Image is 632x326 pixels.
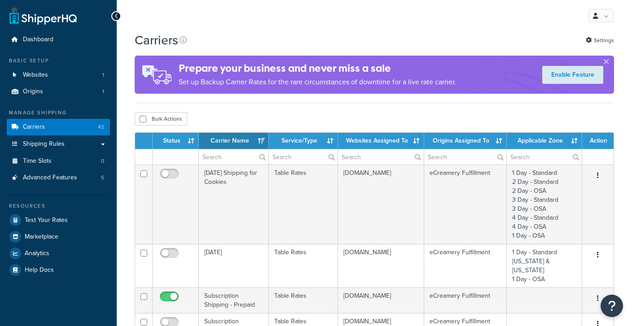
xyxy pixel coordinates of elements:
li: Advanced Features [7,170,110,186]
span: 1 [102,71,104,79]
td: Table Rates [269,165,338,244]
button: Bulk Actions [135,112,187,126]
span: Advanced Features [23,174,77,182]
span: Time Slots [23,157,52,165]
a: Dashboard [7,31,110,48]
li: Websites [7,67,110,83]
th: Applicable Zone: activate to sort column ascending [507,133,582,149]
td: eCreamery Fulfillment [424,165,507,244]
input: Search [424,149,506,165]
td: 1 Day - Standard [US_STATE] & [US_STATE] 1 Day - OSA [507,244,582,287]
td: [DOMAIN_NAME] [338,244,424,287]
th: Websites Assigned To: activate to sort column ascending [338,133,424,149]
a: Origins 1 [7,83,110,100]
span: Help Docs [25,266,54,274]
td: Table Rates [269,287,338,313]
div: Basic Setup [7,57,110,65]
td: eCreamery Fulfillment [424,244,507,287]
td: Subscription Shipping - Prepaid [199,287,269,313]
span: 0 [101,157,104,165]
img: ad-rules-rateshop-fe6ec290ccb7230408bd80ed9643f0289d75e0ffd9eb532fc0e269fcd187b520.png [135,56,179,94]
input: Search [199,149,268,165]
span: Origins [23,88,43,96]
div: Manage Shipping [7,109,110,117]
li: Time Slots [7,153,110,170]
td: Table Rates [269,244,338,287]
a: Help Docs [7,262,110,278]
td: eCreamery Fulfillment [424,287,507,313]
span: Dashboard [23,36,53,43]
p: Set up Backup Carrier Rates for the rare circumstances of downtime for a live rate carrier. [179,76,456,88]
th: Carrier Name: activate to sort column ascending [199,133,269,149]
td: [DOMAIN_NAME] [338,165,424,244]
span: Analytics [25,250,49,257]
a: Websites 1 [7,67,110,83]
h1: Carriers [135,31,178,49]
div: Resources [7,202,110,210]
a: Analytics [7,245,110,261]
td: [DATE] [199,244,269,287]
a: Shipping Rules [7,136,110,152]
a: Carriers 42 [7,119,110,135]
th: Origins Assigned To: activate to sort column ascending [424,133,507,149]
a: Enable Feature [542,66,603,84]
li: Origins [7,83,110,100]
a: Settings [586,34,614,47]
a: Marketplace [7,229,110,245]
li: Carriers [7,119,110,135]
input: Search [338,149,424,165]
span: 5 [101,174,104,182]
span: Carriers [23,123,45,131]
th: Service/Type: activate to sort column ascending [269,133,338,149]
span: Test Your Rates [25,217,68,224]
span: 1 [102,88,104,96]
a: Time Slots 0 [7,153,110,170]
a: Advanced Features 5 [7,170,110,186]
input: Search [269,149,338,165]
td: [DOMAIN_NAME] [338,287,424,313]
span: Marketplace [25,233,58,241]
th: Action [582,133,614,149]
input: Search [507,149,582,165]
td: [DATE] Shipping for Cookies [199,165,269,244]
h4: Prepare your business and never miss a sale [179,61,456,76]
span: Shipping Rules [23,140,65,148]
button: Open Resource Center [601,295,623,317]
span: Websites [23,71,48,79]
th: Status: activate to sort column ascending [153,133,199,149]
td: 1 Day - Standard 2 Day - Standard 2 Day - OSA 3 Day - Standard 3 Day - OSA 4 Day - Standard 4 Day... [507,165,582,244]
a: ShipperHQ Home [9,7,77,25]
a: Test Your Rates [7,212,110,228]
span: 42 [98,123,104,131]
